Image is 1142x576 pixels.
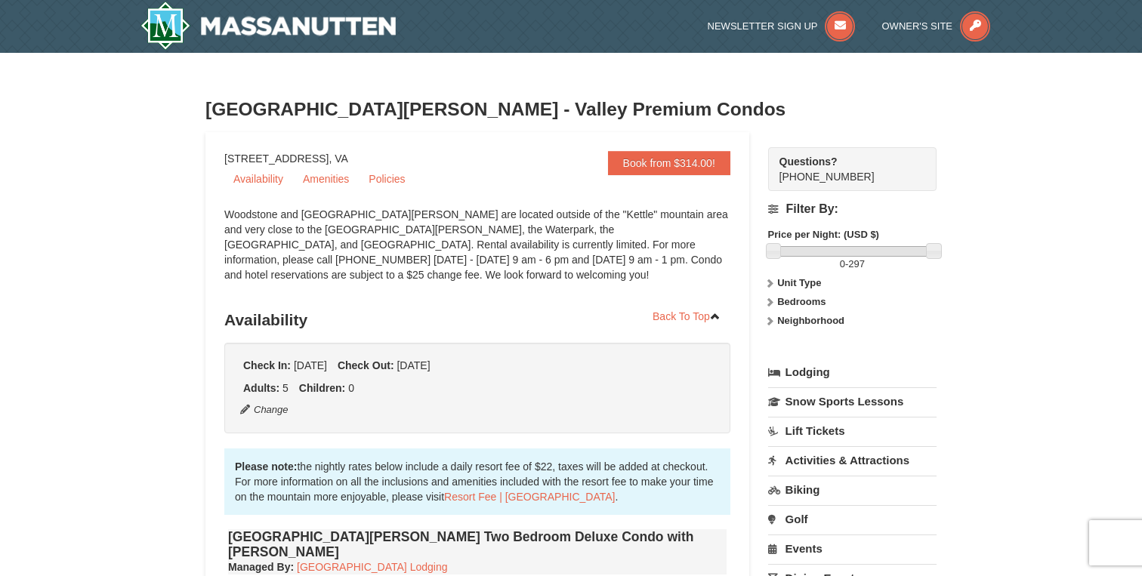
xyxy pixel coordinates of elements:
[768,257,937,272] label: -
[444,491,615,503] a: Resort Fee | [GEOGRAPHIC_DATA]
[235,460,297,473] strong: Please note:
[243,382,279,394] strong: Adults:
[397,359,430,371] span: [DATE]
[299,382,345,394] strong: Children:
[708,20,818,32] span: Newsletter Sign Up
[348,382,354,394] span: 0
[608,151,730,175] a: Book from $314.00!
[239,402,289,418] button: Change
[768,417,937,445] a: Lift Tickets
[768,387,937,415] a: Snow Sports Lessons
[777,296,826,307] strong: Bedrooms
[228,529,727,559] h4: [GEOGRAPHIC_DATA][PERSON_NAME] Two Bedroom Deluxe Condo with [PERSON_NAME]
[643,305,730,328] a: Back To Top
[708,20,856,32] a: Newsletter Sign Up
[768,476,937,504] a: Biking
[294,359,327,371] span: [DATE]
[228,561,294,573] strong: :
[840,258,845,270] span: 0
[205,94,937,125] h3: [GEOGRAPHIC_DATA][PERSON_NAME] - Valley Premium Condos
[777,277,821,288] strong: Unit Type
[224,305,730,335] h3: Availability
[779,154,909,183] span: [PHONE_NUMBER]
[360,168,414,190] a: Policies
[848,258,865,270] span: 297
[882,20,953,32] span: Owner's Site
[768,229,879,240] strong: Price per Night: (USD $)
[768,534,937,562] a: Events
[140,2,396,50] img: Massanutten Resort Logo
[294,168,358,190] a: Amenities
[140,2,396,50] a: Massanutten Resort
[297,561,447,573] a: [GEOGRAPHIC_DATA] Lodging
[228,561,290,573] span: Managed By
[768,446,937,474] a: Activities & Attractions
[224,448,730,515] div: the nightly rates below include a daily resort fee of $22, taxes will be added at checkout. For m...
[768,505,937,533] a: Golf
[768,202,937,216] h4: Filter By:
[338,359,394,371] strong: Check Out:
[224,168,292,190] a: Availability
[779,156,838,168] strong: Questions?
[224,207,730,297] div: Woodstone and [GEOGRAPHIC_DATA][PERSON_NAME] are located outside of the "Kettle" mountain area an...
[777,315,844,326] strong: Neighborhood
[282,382,289,394] span: 5
[768,359,937,386] a: Lodging
[243,359,291,371] strong: Check In:
[882,20,991,32] a: Owner's Site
